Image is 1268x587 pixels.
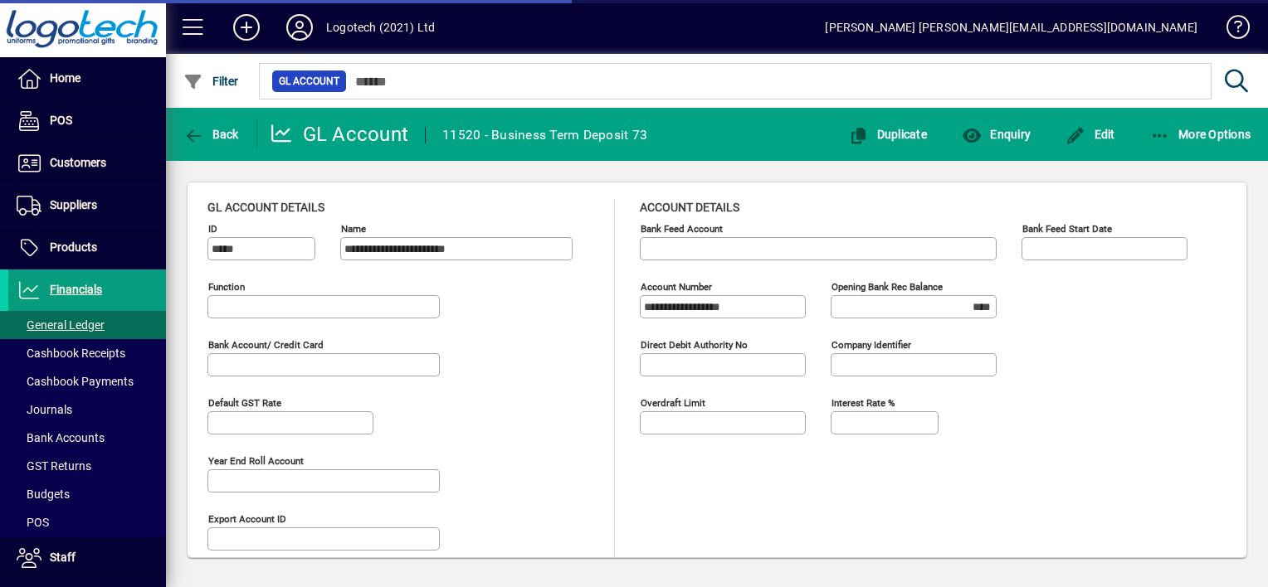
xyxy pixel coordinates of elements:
mat-label: Direct debit authority no [641,339,748,351]
span: Cashbook Receipts [17,347,125,360]
span: Suppliers [50,198,97,211]
span: Filter [183,75,239,88]
a: POS [8,508,166,536]
a: Products [8,227,166,269]
mat-label: Default GST rate [208,397,281,409]
app-page-header-button: Back [166,119,257,149]
a: Cashbook Payments [8,367,166,395]
span: Duplicate [848,128,927,141]
button: Add [220,12,273,42]
mat-label: Export account ID [208,513,286,525]
mat-label: Bank Account/ Credit card [208,339,324,351]
a: GST Returns [8,452,166,480]
mat-label: Bank Feed Start Date [1022,223,1112,235]
a: Budgets [8,480,166,508]
a: Journals [8,395,166,424]
mat-label: Bank Feed Account [641,223,723,235]
span: Journals [17,403,72,416]
span: GL Account [279,73,339,90]
mat-label: Function [208,281,245,293]
a: Customers [8,143,166,184]
button: Duplicate [844,119,931,149]
span: GST Returns [17,459,91,473]
span: Back [183,128,239,141]
span: POS [17,516,49,529]
mat-label: Year end roll account [208,455,304,467]
mat-label: Overdraft limit [641,397,705,409]
mat-label: Opening bank rec balance [832,281,943,293]
a: Cashbook Receipts [8,339,166,367]
mat-label: Interest rate % [832,397,895,409]
span: Cashbook Payments [17,375,134,388]
span: Home [50,71,80,85]
a: Bank Accounts [8,424,166,452]
span: General Ledger [17,318,105,332]
span: Enquiry [962,128,1031,141]
span: Staff [50,551,76,564]
a: General Ledger [8,311,166,339]
a: Suppliers [8,185,166,226]
a: POS [8,100,166,142]
button: Back [179,119,243,149]
span: Account details [640,201,739,214]
span: Financials [50,283,102,296]
button: Enquiry [958,119,1035,149]
button: Edit [1061,119,1119,149]
div: 11520 - Business Term Deposit 73 [442,122,647,148]
span: Bank Accounts [17,431,105,444]
span: Edit [1066,128,1115,141]
a: Home [8,58,166,99]
button: Profile [273,12,326,42]
mat-label: ID [208,223,217,235]
span: GL account details [207,201,324,214]
span: More Options [1150,128,1251,141]
button: More Options [1146,119,1256,149]
mat-label: Company identifier [832,339,911,351]
a: Knowledge Base [1214,3,1247,57]
button: Filter [179,66,243,96]
a: Staff [8,537,166,579]
div: Logotech (2021) Ltd [326,14,435,41]
span: POS [50,114,72,127]
span: Budgets [17,488,70,501]
mat-label: Name [341,223,366,235]
div: [PERSON_NAME] [PERSON_NAME][EMAIL_ADDRESS][DOMAIN_NAME] [825,14,1197,41]
div: GL Account [270,121,409,148]
span: Products [50,240,97,254]
span: Customers [50,156,106,169]
mat-label: Account number [641,281,712,293]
